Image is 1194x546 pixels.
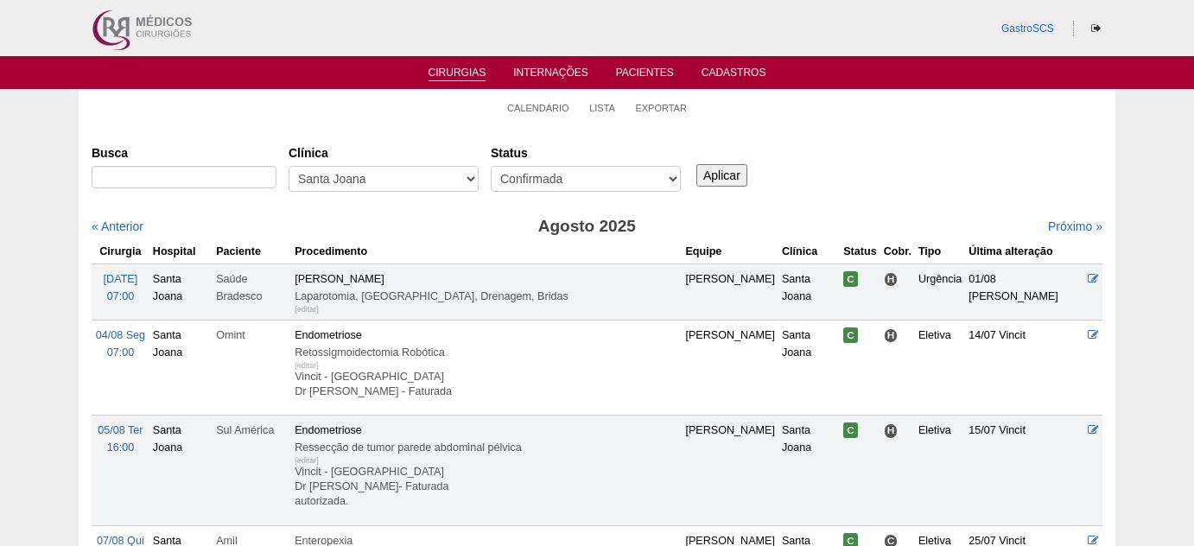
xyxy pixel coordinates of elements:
a: Exportar [635,102,687,114]
span: Hospital [884,423,899,438]
span: Confirmada [843,327,858,343]
th: Clínica [778,239,840,264]
span: 04/08 Seg [96,329,145,341]
a: Internações [513,67,588,84]
td: 01/08 [PERSON_NAME] [965,263,1084,320]
label: Status [491,144,681,162]
a: Lista [589,102,615,114]
th: Procedimento [291,239,682,264]
td: Eletiva [915,320,965,415]
a: Editar [1088,273,1099,285]
label: Clínica [289,144,479,162]
a: Calendário [507,102,569,114]
input: Digite os termos que você deseja procurar. [92,166,276,188]
label: Busca [92,144,276,162]
input: Aplicar [696,164,747,187]
div: Omint [216,327,288,344]
i: Sair [1091,23,1101,34]
span: Confirmada [843,271,858,287]
th: Última alteração [965,239,1084,264]
div: [editar] [295,452,319,469]
span: 07:00 [107,290,135,302]
span: 05/08 Ter [98,424,143,436]
td: Santa Joana [149,320,213,415]
td: Endometriose [291,416,682,525]
span: 07:00 [107,346,135,359]
th: Cobr. [880,239,915,264]
td: Santa Joana [149,263,213,320]
a: Cadastros [702,67,766,84]
th: Cirurgia [92,239,149,264]
div: [editar] [295,357,319,374]
div: Laparotomia, [GEOGRAPHIC_DATA], Drenagem, Bridas [295,288,678,305]
h3: Agosto 2025 [334,214,840,239]
td: Endometriose [291,320,682,415]
p: Vincit - [GEOGRAPHIC_DATA] Dr [PERSON_NAME]- Faturada autorizada. [295,465,678,509]
a: 05/08 Ter 16:00 [98,424,143,454]
td: Santa Joana [149,416,213,525]
a: Cirurgias [429,67,486,81]
th: Hospital [149,239,213,264]
a: Editar [1088,424,1099,436]
td: 15/07 Vincit [965,416,1084,525]
td: Santa Joana [778,320,840,415]
td: Santa Joana [778,263,840,320]
a: [DATE] 07:00 [104,273,138,302]
th: Equipe [682,239,778,264]
a: 04/08 Seg 07:00 [96,329,145,359]
th: Tipo [915,239,965,264]
div: Retossigmoidectomia Robótica [295,344,678,361]
td: [PERSON_NAME] [291,263,682,320]
div: Ressecção de tumor parede abdominal pélvica [295,439,678,456]
a: « Anterior [92,219,143,233]
th: Paciente [213,239,291,264]
td: 14/07 Vincit [965,320,1084,415]
td: Santa Joana [778,416,840,525]
td: Urgência [915,263,965,320]
span: Hospital [884,272,899,287]
td: Eletiva [915,416,965,525]
a: Pacientes [616,67,674,84]
span: 16:00 [107,441,135,454]
span: Hospital [884,328,899,343]
a: Editar [1088,329,1099,341]
div: [editar] [295,301,319,318]
td: [PERSON_NAME] [682,263,778,320]
span: [DATE] [104,273,138,285]
td: [PERSON_NAME] [682,416,778,525]
td: [PERSON_NAME] [682,320,778,415]
span: Confirmada [843,422,858,438]
a: Próximo » [1048,219,1102,233]
div: Saúde Bradesco [216,270,288,305]
div: Sul América [216,422,288,439]
p: Vincit - [GEOGRAPHIC_DATA] Dr [PERSON_NAME] - Faturada [295,370,678,399]
a: GastroSCS [1001,22,1054,35]
th: Status [840,239,880,264]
